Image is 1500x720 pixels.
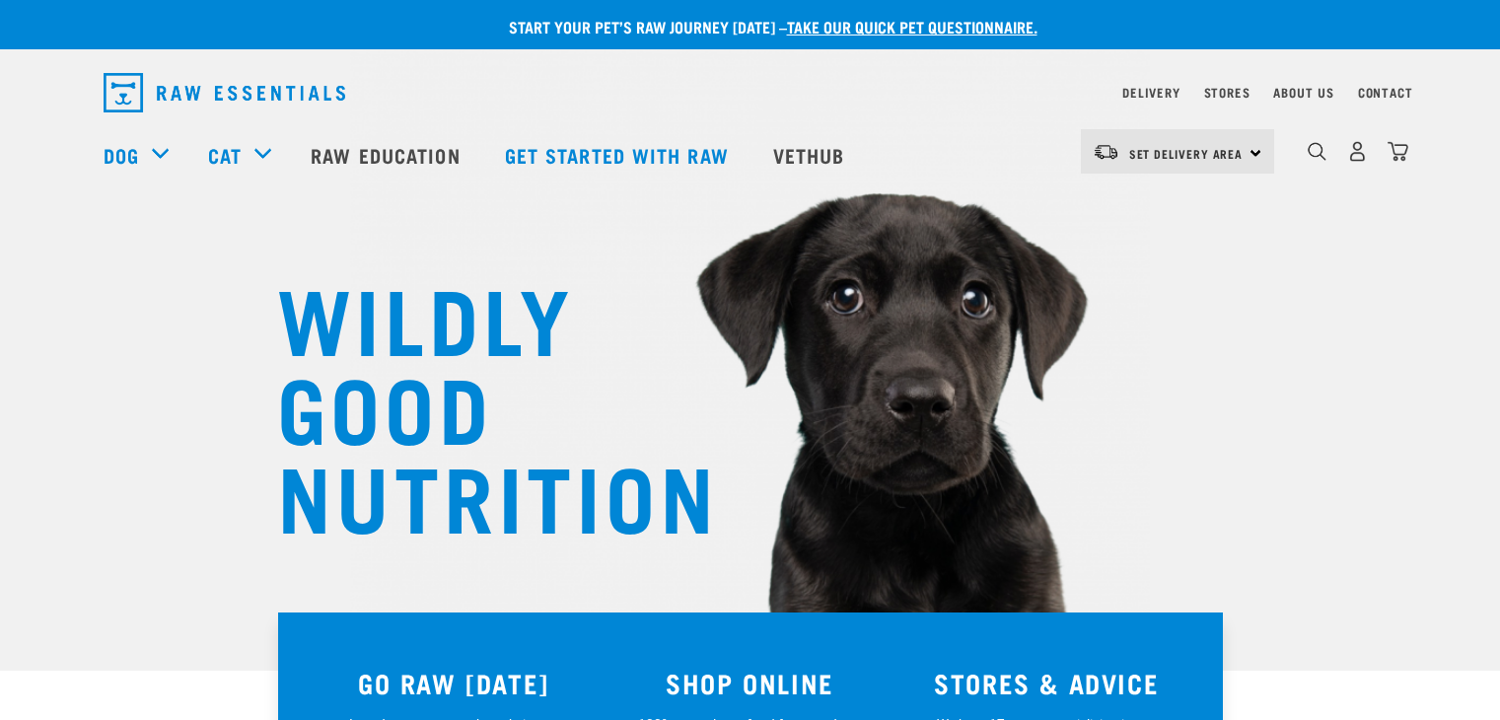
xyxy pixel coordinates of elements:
[613,668,887,698] h3: SHOP ONLINE
[787,22,1037,31] a: take our quick pet questionnaire.
[318,668,591,698] h3: GO RAW [DATE]
[910,668,1183,698] h3: STORES & ADVICE
[1273,89,1333,96] a: About Us
[1347,141,1368,162] img: user.png
[1204,89,1250,96] a: Stores
[291,115,484,194] a: Raw Education
[1129,150,1244,157] span: Set Delivery Area
[104,140,139,170] a: Dog
[1308,142,1326,161] img: home-icon-1@2x.png
[485,115,753,194] a: Get started with Raw
[1122,89,1179,96] a: Delivery
[104,73,345,112] img: Raw Essentials Logo
[277,271,672,538] h1: WILDLY GOOD NUTRITION
[1388,141,1408,162] img: home-icon@2x.png
[1358,89,1413,96] a: Contact
[208,140,242,170] a: Cat
[753,115,870,194] a: Vethub
[88,65,1413,120] nav: dropdown navigation
[1093,143,1119,161] img: van-moving.png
